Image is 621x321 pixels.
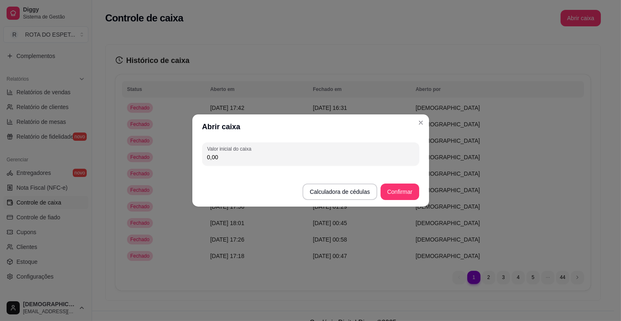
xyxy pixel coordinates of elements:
[302,184,377,200] button: Calculadora de cédulas
[207,153,414,161] input: Valor inicial do caixa
[207,145,254,152] label: Valor inicial do caixa
[414,116,427,129] button: Close
[192,114,429,139] header: Abrir caixa
[381,184,419,200] button: Confirmar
